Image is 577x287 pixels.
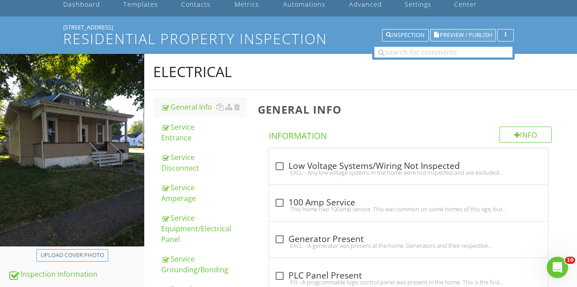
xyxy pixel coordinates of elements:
[269,127,552,142] h4: Information
[8,269,144,280] div: Inspection Information
[153,63,232,81] div: Electrical
[430,30,496,38] a: Preview / Publish
[440,33,492,38] span: Preview / Publish
[161,102,247,112] div: General Info
[161,213,247,245] div: Service Equipment/Electrical Panel
[547,257,568,278] iframe: Intercom live chat
[63,31,513,46] h1: Residential Property Inspection
[161,182,247,204] div: Service Amperage
[258,103,563,115] h3: General Info
[382,29,429,41] button: Inspection
[430,29,496,41] button: Preview / Publish
[500,127,552,143] div: Info
[37,249,108,262] button: Upload cover photo
[274,242,543,249] div: EXCL - A generator was present at the home. Generators and their respective transfer panel(s) are...
[63,24,513,31] div: [STREET_ADDRESS]
[274,169,543,176] div: EXCL - Any low voltage systems in the home were not inspected and are excluded from this inspecti...
[274,279,543,286] div: FYI - A programmable logic control panel was present in the home. This is the first such panel I ...
[161,254,247,275] div: Service Grounding/Bonding
[374,47,512,57] input: search for comments
[161,152,247,173] div: Service Disconnect
[565,257,575,264] span: 10
[161,122,247,143] div: Service Entrance
[382,30,429,38] a: Inspection
[386,32,425,38] div: Inspection
[274,205,543,213] div: This home had 100amp service. This was common on some homes of this age, but may be insufficient ...
[41,251,104,260] div: Upload cover photo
